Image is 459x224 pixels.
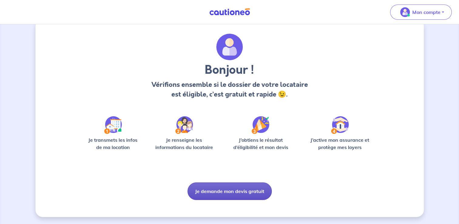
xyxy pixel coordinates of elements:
img: archivate [216,34,243,60]
img: illu_account_valid_menu.svg [400,7,410,17]
p: Mon compte [412,8,440,16]
p: J’active mon assurance et protège mes loyers [305,136,375,151]
button: illu_account_valid_menu.svgMon compte [390,5,452,20]
img: /static/f3e743aab9439237c3e2196e4328bba9/Step-3.svg [251,116,269,134]
img: /static/90a569abe86eec82015bcaae536bd8e6/Step-1.svg [104,116,122,134]
h3: Bonjour ! [150,63,309,77]
p: J’obtiens le résultat d’éligibilité et mon devis [226,136,295,151]
p: Vérifions ensemble si le dossier de votre locataire est éligible, c’est gratuit et rapide 😉. [150,80,309,99]
img: /static/c0a346edaed446bb123850d2d04ad552/Step-2.svg [175,116,193,134]
button: Je demande mon devis gratuit [187,182,272,200]
p: Je renseigne les informations du locataire [152,136,217,151]
img: Cautioneo [207,8,252,16]
p: Je transmets les infos de ma location [84,136,142,151]
img: /static/bfff1cf634d835d9112899e6a3df1a5d/Step-4.svg [331,116,349,134]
